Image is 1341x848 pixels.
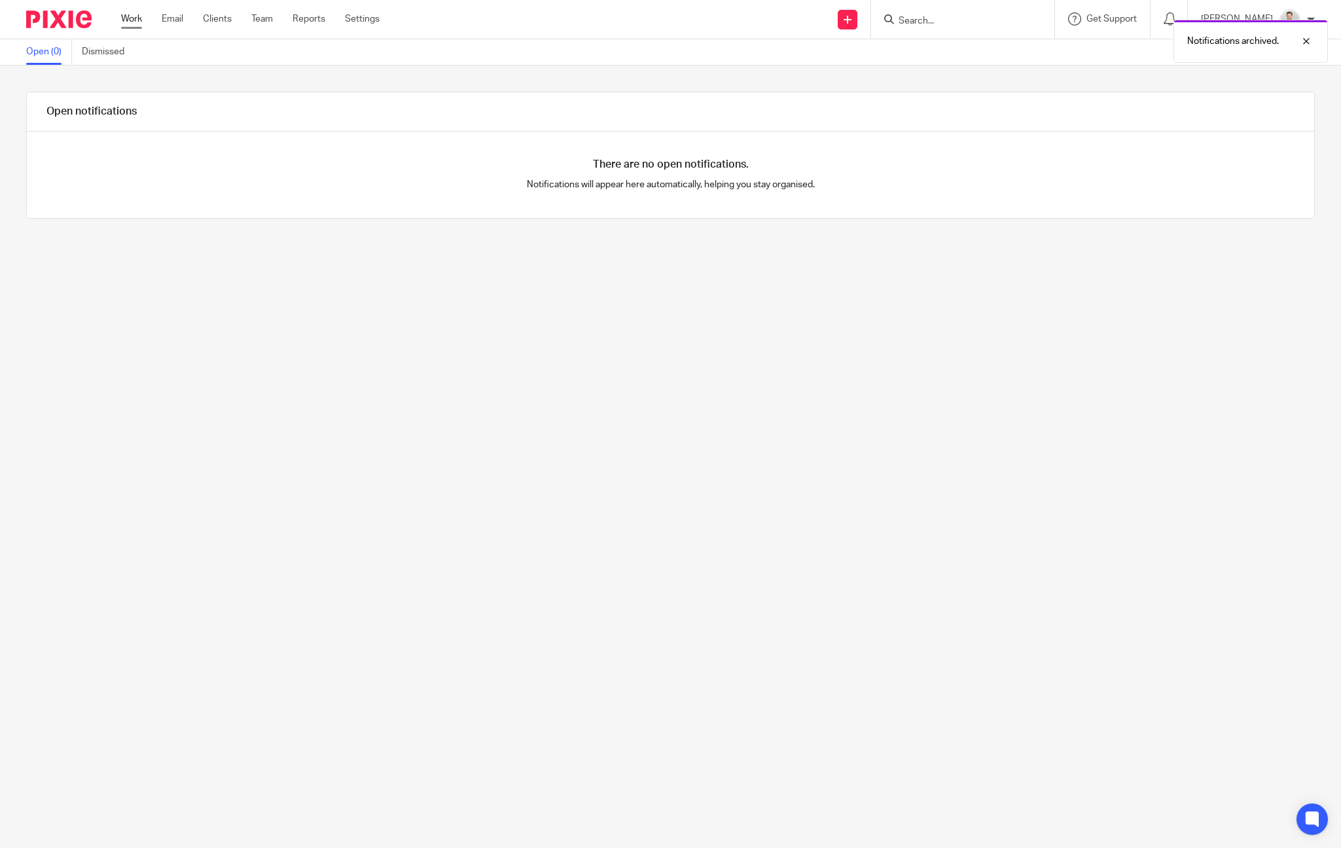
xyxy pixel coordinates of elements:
[162,12,183,26] a: Email
[1279,9,1300,30] img: LinkedIn%20Profile.jpeg
[251,12,273,26] a: Team
[82,39,134,65] a: Dismissed
[203,12,232,26] a: Clients
[345,12,380,26] a: Settings
[349,178,993,191] p: Notifications will appear here automatically, helping you stay organised.
[593,158,749,172] h4: There are no open notifications.
[121,12,142,26] a: Work
[46,105,137,119] h1: Open notifications
[1187,35,1279,48] p: Notifications archived.
[293,12,325,26] a: Reports
[26,10,92,28] img: Pixie
[26,39,72,65] a: Open (0)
